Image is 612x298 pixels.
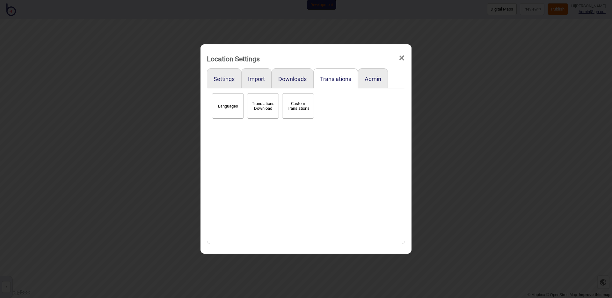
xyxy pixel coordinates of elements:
[398,48,405,69] span: ×
[247,93,279,119] button: Translations Download
[278,76,307,82] button: Downloads
[212,93,244,119] button: Languages
[248,76,265,82] button: Import
[282,93,314,119] button: Custom Translations
[320,76,351,82] button: Translations
[365,76,381,82] button: Admin
[214,76,235,82] button: Settings
[207,52,260,66] div: Location Settings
